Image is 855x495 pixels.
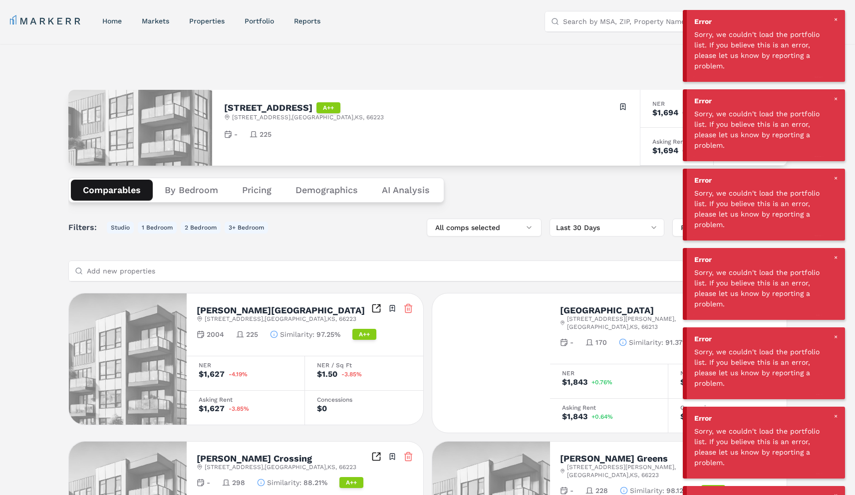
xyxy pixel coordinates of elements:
[341,371,362,377] span: -3.85%
[10,14,82,28] a: MARKERR
[260,129,272,139] span: 225
[229,371,248,377] span: -4.19%
[232,113,384,121] span: [STREET_ADDRESS] , [GEOGRAPHIC_DATA] , KS , 66223
[652,147,678,155] div: $1,694
[680,413,690,421] div: $0
[567,463,735,479] span: [STREET_ADDRESS][PERSON_NAME] , [GEOGRAPHIC_DATA] , KS , 66223
[694,188,830,230] div: Sorry, we couldn't load the portfolio list. If you believe this is an error, please let us know b...
[87,261,678,281] input: Add new properties
[562,405,656,411] div: Asking Rent
[280,329,314,339] span: Similarity :
[317,405,327,413] div: $0
[224,103,312,112] h2: [STREET_ADDRESS]
[153,180,230,201] button: By Bedroom
[317,370,337,378] div: $1.50
[197,306,365,315] h2: [PERSON_NAME][GEOGRAPHIC_DATA]
[694,347,830,389] div: Sorry, we couldn't load the portfolio list. If you believe this is an error, please let us know b...
[207,329,224,339] span: 2004
[294,17,320,25] a: reports
[370,180,442,201] button: AI Analysis
[665,337,688,347] span: 91.37%
[199,405,225,413] div: $1,627
[232,478,245,488] span: 298
[563,11,713,31] input: Search by MSA, ZIP, Property Name, or Address
[267,478,301,488] span: Similarity :
[694,413,838,424] div: Error
[316,329,340,339] span: 97.25%
[562,378,587,386] div: $1,843
[682,110,701,116] span: 0.00%
[560,454,668,463] h2: [PERSON_NAME] Greens
[197,454,312,463] h2: [PERSON_NAME] Crossing
[652,109,678,117] div: $1,694
[629,337,663,347] span: Similarity :
[570,337,573,347] span: -
[694,96,838,106] div: Error
[205,315,356,323] span: [STREET_ADDRESS] , [GEOGRAPHIC_DATA] , KS , 66223
[199,397,292,403] div: Asking Rent
[317,397,411,403] div: Concessions
[562,370,656,376] div: NER
[230,180,284,201] button: Pricing
[225,222,268,234] button: 3+ Bedroom
[199,362,292,368] div: NER
[316,102,340,113] div: A++
[680,405,775,411] div: Concessions
[591,379,612,385] span: +0.76%
[68,222,103,234] span: Filters:
[189,17,225,25] a: properties
[371,303,381,313] a: Inspect Comparables
[245,17,274,25] a: Portfolio
[317,362,411,368] div: NER / Sq Ft
[694,109,830,151] div: Sorry, we couldn't load the portfolio list. If you believe this is an error, please let us know b...
[303,478,327,488] span: 88.21%
[694,16,838,27] div: Error
[234,129,238,139] span: -
[427,219,542,237] button: All comps selected
[229,406,249,412] span: -3.85%
[138,222,177,234] button: 1 Bedroom
[207,478,210,488] span: -
[371,452,381,462] a: Inspect Comparables
[652,139,701,145] div: Asking Rent
[694,175,838,186] div: Error
[246,329,258,339] span: 225
[591,414,613,420] span: +0.64%
[71,180,153,201] button: Comparables
[352,329,376,340] div: A++
[694,334,838,344] div: Error
[339,477,363,488] div: A++
[567,315,735,331] span: [STREET_ADDRESS][PERSON_NAME] , [GEOGRAPHIC_DATA] , KS , 66213
[680,378,701,386] div: $1.58
[142,17,169,25] a: markets
[181,222,221,234] button: 2 Bedroom
[562,413,587,421] div: $1,843
[672,219,787,237] button: Property Name: A-Z
[284,180,370,201] button: Demographics
[682,148,701,154] span: 0.00%
[694,426,830,468] div: Sorry, we couldn't load the portfolio list. If you believe this is an error, please let us know b...
[199,370,225,378] div: $1,627
[560,306,654,315] h2: [GEOGRAPHIC_DATA]
[694,267,830,309] div: Sorry, we couldn't load the portfolio list. If you believe this is an error, please let us know b...
[694,254,838,265] div: Error
[102,17,122,25] a: home
[107,222,134,234] button: Studio
[595,337,607,347] span: 170
[652,101,701,107] div: NER
[680,370,775,376] div: NER / Sq Ft
[694,29,830,71] div: Sorry, we couldn't load the portfolio list. If you believe this is an error, please let us know b...
[205,463,356,471] span: [STREET_ADDRESS] , [GEOGRAPHIC_DATA] , KS , 66223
